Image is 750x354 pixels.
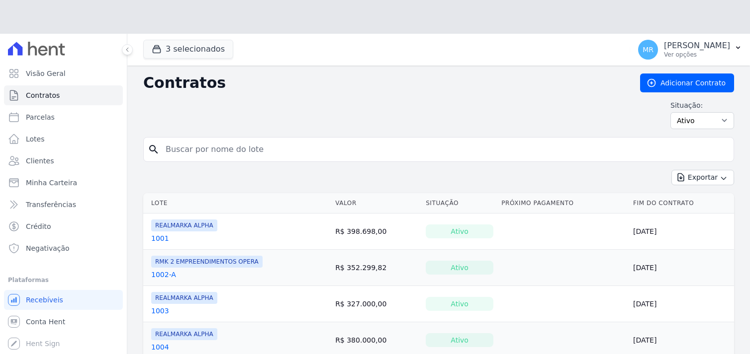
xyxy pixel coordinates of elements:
[640,73,734,92] a: Adicionar Contrato
[4,216,123,236] a: Crédito
[151,219,217,231] span: REALMARKA ALPHA
[10,320,34,344] iframe: Intercom live chat
[629,249,734,285] td: [DATE]
[151,342,169,352] a: 1004
[151,270,176,280] a: 1002-A
[426,224,493,238] div: Ativo
[664,41,730,51] p: [PERSON_NAME]
[630,36,750,64] button: MR [PERSON_NAME] Ver opções
[26,112,55,122] span: Parcelas
[148,143,160,155] i: search
[8,274,119,286] div: Plataformas
[629,213,734,249] td: [DATE]
[629,285,734,322] td: [DATE]
[151,328,217,340] span: REALMARKA ALPHA
[426,261,493,275] div: Ativo
[151,292,217,304] span: REALMARKA ALPHA
[4,85,123,105] a: Contratos
[670,100,734,110] label: Situação:
[26,156,54,166] span: Clientes
[629,193,734,213] th: Fim do Contrato
[643,46,654,53] span: MR
[26,90,60,100] span: Contratos
[426,333,493,347] div: Ativo
[151,306,169,316] a: 1003
[151,233,169,243] a: 1001
[422,193,497,213] th: Situação
[151,256,263,268] span: RMK 2 EMPREENDIMENTOS OPERA
[664,51,730,59] p: Ver opções
[26,317,65,327] span: Conta Hent
[4,312,123,332] a: Conta Hent
[331,193,422,213] th: Valor
[331,249,422,285] td: R$ 352.299,82
[4,195,123,214] a: Transferências
[4,290,123,310] a: Recebíveis
[4,107,123,127] a: Parcelas
[497,193,629,213] th: Próximo Pagamento
[671,170,734,185] button: Exportar
[4,173,123,193] a: Minha Carteira
[143,40,233,59] button: 3 selecionados
[4,238,123,258] a: Negativação
[143,74,624,92] h2: Contratos
[4,151,123,171] a: Clientes
[26,243,70,253] span: Negativação
[4,129,123,149] a: Lotes
[331,285,422,322] td: R$ 327.000,00
[4,64,123,83] a: Visão Geral
[26,69,66,78] span: Visão Geral
[160,140,730,159] input: Buscar por nome do lote
[26,221,51,231] span: Crédito
[426,297,493,311] div: Ativo
[26,178,77,188] span: Minha Carteira
[331,213,422,249] td: R$ 398.698,00
[26,295,63,305] span: Recebíveis
[143,193,331,213] th: Lote
[26,200,76,210] span: Transferências
[26,134,45,144] span: Lotes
